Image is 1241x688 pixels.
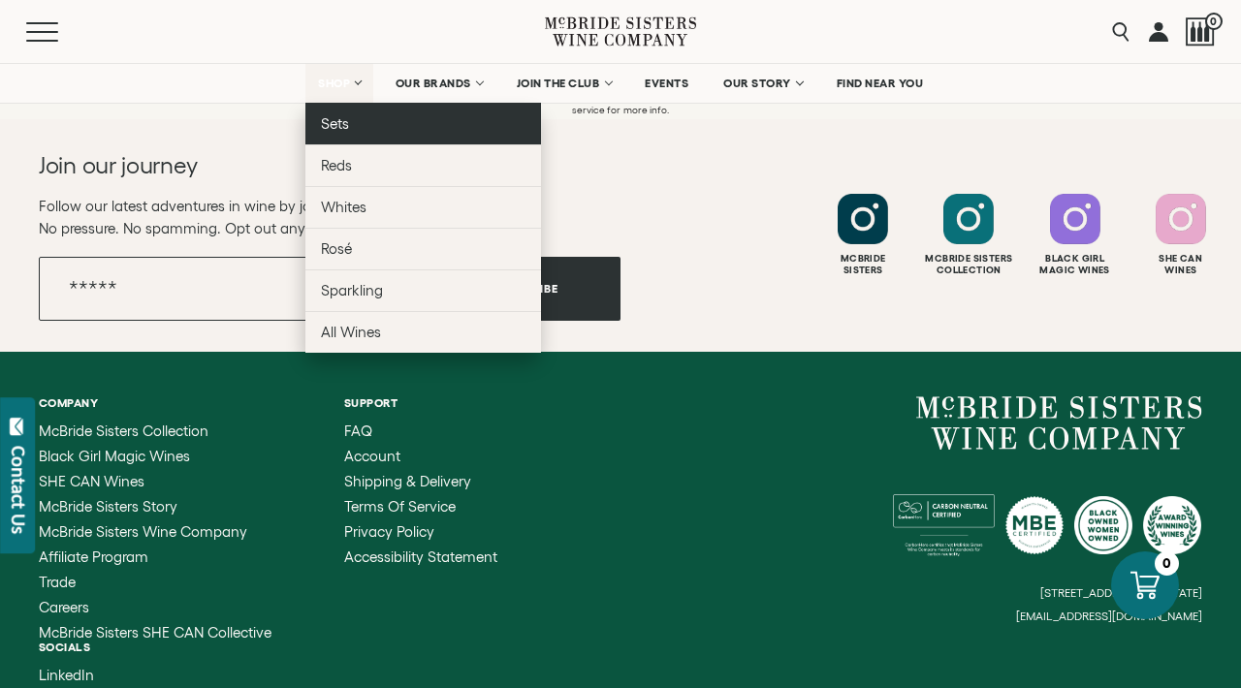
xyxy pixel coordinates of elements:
a: Whites [305,186,541,228]
span: Account [344,448,400,464]
a: FAQ [344,423,497,439]
a: Careers [39,600,271,615]
span: McBride Sisters Wine Company [39,523,247,540]
a: FIND NEAR YOU [824,64,937,103]
a: All Wines [305,311,541,353]
a: McBride Sisters Story [39,499,271,515]
small: [EMAIL_ADDRESS][DOMAIN_NAME] [1016,610,1202,623]
span: Reds [321,157,352,173]
span: Privacy Policy [344,523,434,540]
a: Black Girl Magic Wines [39,449,271,464]
span: Affiliate Program [39,548,148,565]
a: Reds [305,144,541,186]
span: FAQ [344,422,372,439]
div: Mcbride Sisters Collection [918,253,1019,276]
a: Terms of Service [344,499,497,515]
span: Trade [39,574,76,590]
a: Affiliate Program [39,549,271,565]
span: OUR BRANDS [396,77,471,90]
span: McBride Sisters Collection [39,422,208,439]
span: Sparkling [321,282,383,298]
div: Mcbride Sisters [812,253,913,276]
a: Trade [39,575,271,590]
button: Mobile Menu Trigger [26,22,96,42]
small: [STREET_ADDRESS][US_STATE] [1040,586,1202,599]
span: SHOP [318,77,351,90]
span: Accessibility Statement [344,548,497,565]
p: Follow our latest adventures in wine by joining our newsletter. No pressure. No spamming. Opt out... [39,195,620,239]
span: McBride Sisters Story [39,498,177,515]
span: Careers [39,599,89,615]
a: McBride Sisters Wine Company [39,524,271,540]
a: OUR BRANDS [383,64,494,103]
a: Follow McBride Sisters on Instagram McbrideSisters [812,194,913,276]
span: EVENTS [645,77,688,90]
span: Sets [321,115,349,132]
span: McBride Sisters SHE CAN Collective [39,624,271,641]
input: Email [39,257,428,321]
span: FIND NEAR YOU [837,77,924,90]
a: Follow SHE CAN Wines on Instagram She CanWines [1130,194,1231,276]
a: Sparkling [305,269,541,311]
a: OUR STORY [711,64,814,103]
span: Rosé [321,240,352,257]
span: Shipping & Delivery [344,473,471,489]
span: JOIN THE CLUB [517,77,600,90]
a: Accessibility Statement [344,549,497,565]
a: JOIN THE CLUB [504,64,623,103]
div: Contact Us [9,446,28,534]
span: Whites [321,199,366,215]
span: OUR STORY [723,77,791,90]
span: SHE CAN Wines [39,473,144,489]
div: 0 [1155,551,1179,576]
div: She Can Wines [1130,253,1231,276]
span: All Wines [321,324,381,340]
span: LinkedIn [39,667,94,683]
span: Black Girl Magic Wines [39,448,190,464]
span: 0 [1205,13,1223,30]
a: Rosé [305,228,541,269]
a: Follow Black Girl Magic Wines on Instagram Black GirlMagic Wines [1025,194,1126,276]
a: McBride Sisters Collection [39,423,271,439]
a: McBride Sisters SHE CAN Collective [39,625,271,641]
span: Terms of Service [344,498,456,515]
div: Black Girl Magic Wines [1025,253,1126,276]
a: EVENTS [632,64,701,103]
a: SHOP [305,64,373,103]
a: Privacy Policy [344,524,497,540]
a: LinkedIn [39,668,107,683]
a: Shipping & Delivery [344,474,497,489]
a: SHE CAN Wines [39,474,271,489]
a: Sets [305,103,541,144]
a: Account [344,449,497,464]
a: Follow McBride Sisters Collection on Instagram Mcbride SistersCollection [918,194,1019,276]
h2: Join our journey [39,150,562,181]
a: McBride Sisters Wine Company [916,396,1202,451]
